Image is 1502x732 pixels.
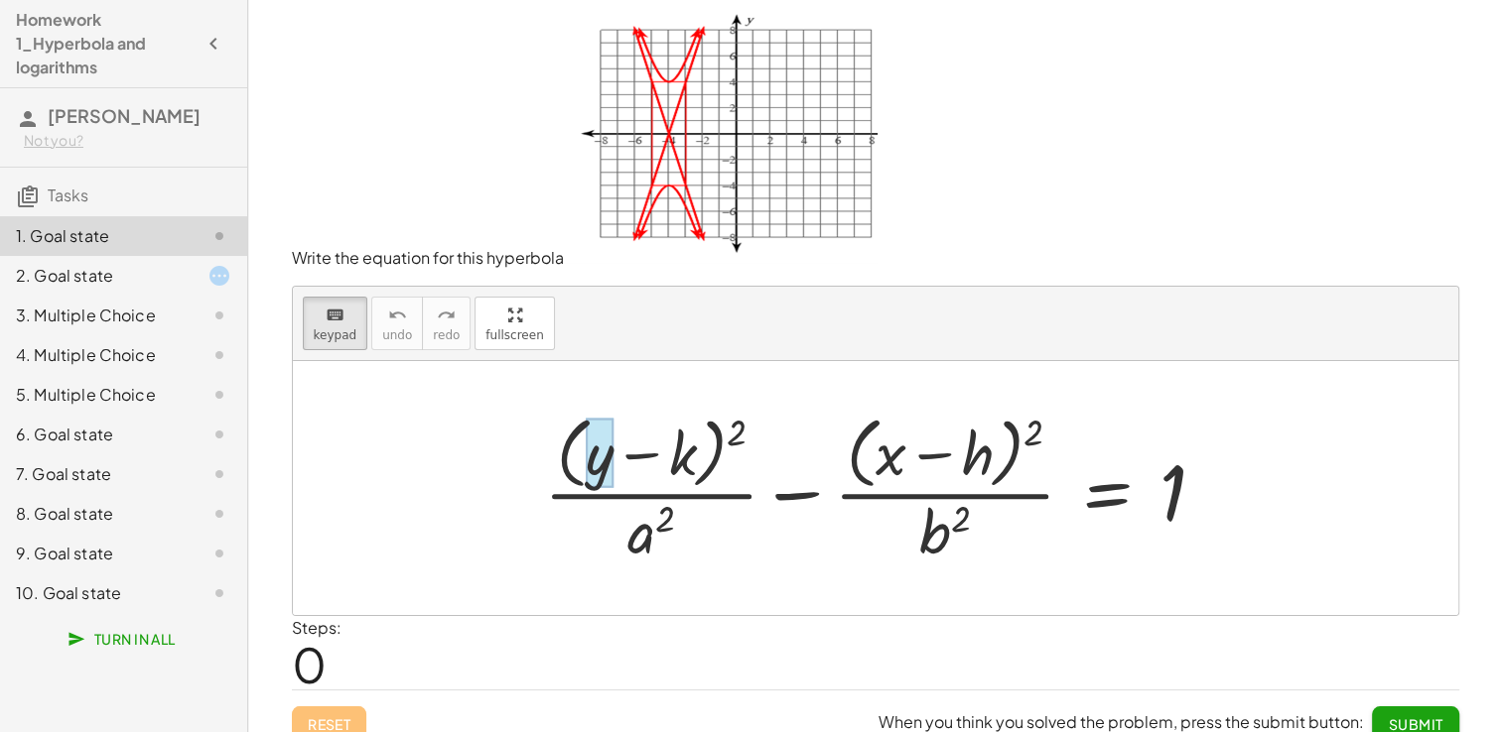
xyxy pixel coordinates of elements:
span: fullscreen [485,328,543,342]
div: Not you? [24,131,231,151]
i: Task started. [207,264,231,288]
h4: Homework 1_Hyperbola and logarithms [16,8,196,79]
i: Task not started. [207,343,231,367]
span: Tasks [48,184,88,205]
span: 0 [292,634,327,694]
button: fullscreen [475,297,554,350]
i: Task not started. [207,383,231,407]
button: Turn In All [56,621,192,657]
i: keyboard [326,304,344,327]
button: undoundo [371,297,423,350]
div: 6. Goal state [16,423,176,446]
span: undo [382,328,412,342]
label: Steps: [292,617,341,638]
span: keypad [314,328,357,342]
i: Task not started. [207,581,231,605]
p: Write the equation for this hyperbola [292,12,1459,270]
i: redo [437,304,456,327]
span: Turn In All [71,630,176,648]
div: 7. Goal state [16,462,176,486]
span: redo [433,328,460,342]
img: 791cfa3b6f9f595e18c334efa8c93cb7a51a5666cb941bdaa77b805e7606e9c9.png [564,12,878,264]
span: When you think you solved the problem, press the submit button: [879,711,1364,732]
i: undo [388,304,407,327]
span: [PERSON_NAME] [48,104,201,127]
div: 4. Multiple Choice [16,343,176,367]
div: 5. Multiple Choice [16,383,176,407]
div: 8. Goal state [16,502,176,526]
i: Task not started. [207,423,231,446]
button: keyboardkeypad [303,297,368,350]
i: Task not started. [207,304,231,327]
i: Task not started. [207,462,231,486]
i: Task not started. [207,224,231,248]
div: 9. Goal state [16,542,176,565]
div: 1. Goal state [16,224,176,248]
div: 2. Goal state [16,264,176,288]
i: Task not started. [207,542,231,565]
i: Task not started. [207,502,231,526]
button: redoredo [422,297,471,350]
div: 10. Goal state [16,581,176,605]
div: 3. Multiple Choice [16,304,176,327]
